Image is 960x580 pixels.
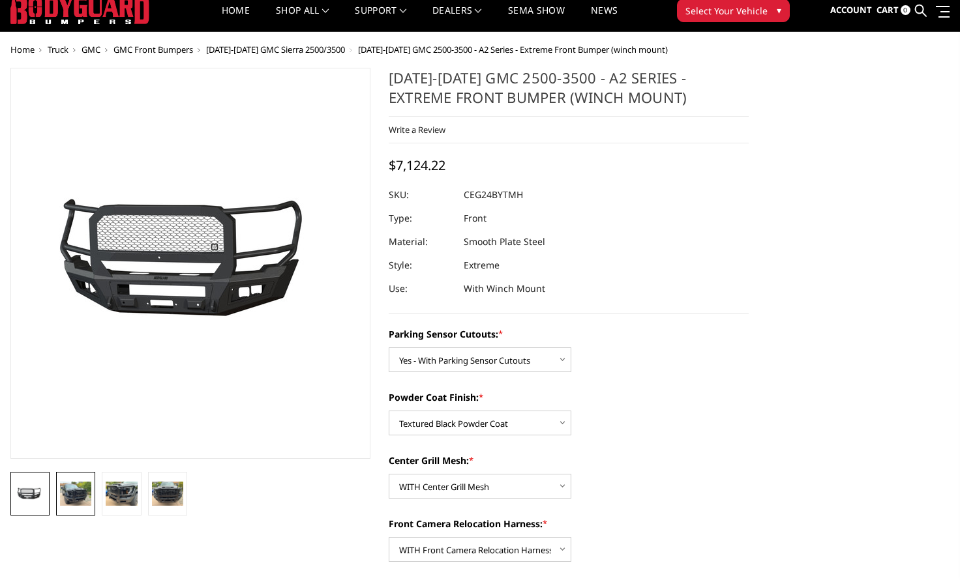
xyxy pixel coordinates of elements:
[389,230,454,254] dt: Material:
[389,277,454,300] dt: Use:
[464,277,545,300] dd: With Winch Mount
[389,254,454,277] dt: Style:
[10,68,370,459] a: 2024-2025 GMC 2500-3500 - A2 Series - Extreme Front Bumper (winch mount)
[777,3,781,17] span: ▾
[464,183,523,207] dd: CEG24BYTMH
[901,5,910,15] span: 0
[206,44,345,55] a: [DATE]-[DATE] GMC Sierra 2500/3500
[60,482,91,505] img: 2024-2025 GMC 2500-3500 - A2 Series - Extreme Front Bumper (winch mount)
[389,517,749,530] label: Front Camera Relocation Harness:
[464,254,500,277] dd: Extreme
[222,6,250,31] a: Home
[389,124,445,136] a: Write a Review
[389,183,454,207] dt: SKU:
[113,44,193,55] a: GMC Front Bumpers
[358,44,668,55] span: [DATE]-[DATE] GMC 2500-3500 - A2 Series - Extreme Front Bumper (winch mount)
[877,4,899,16] span: Cart
[14,487,46,502] img: 2024-2025 GMC 2500-3500 - A2 Series - Extreme Front Bumper (winch mount)
[464,230,545,254] dd: Smooth Plate Steel
[389,156,445,174] span: $7,124.22
[389,327,749,341] label: Parking Sensor Cutouts:
[82,44,100,55] a: GMC
[48,44,68,55] a: Truck
[591,6,618,31] a: News
[508,6,565,31] a: SEMA Show
[830,4,872,16] span: Account
[389,454,749,467] label: Center Grill Mesh:
[389,68,749,117] h1: [DATE]-[DATE] GMC 2500-3500 - A2 Series - Extreme Front Bumper (winch mount)
[464,207,487,230] dd: Front
[389,390,749,404] label: Powder Coat Finish:
[355,6,406,31] a: Support
[432,6,482,31] a: Dealers
[106,482,137,505] img: 2024-2025 GMC 2500-3500 - A2 Series - Extreme Front Bumper (winch mount)
[152,482,183,505] img: 2024-2025 GMC 2500-3500 - A2 Series - Extreme Front Bumper (winch mount)
[389,207,454,230] dt: Type:
[685,4,768,18] span: Select Your Vehicle
[276,6,329,31] a: shop all
[10,44,35,55] a: Home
